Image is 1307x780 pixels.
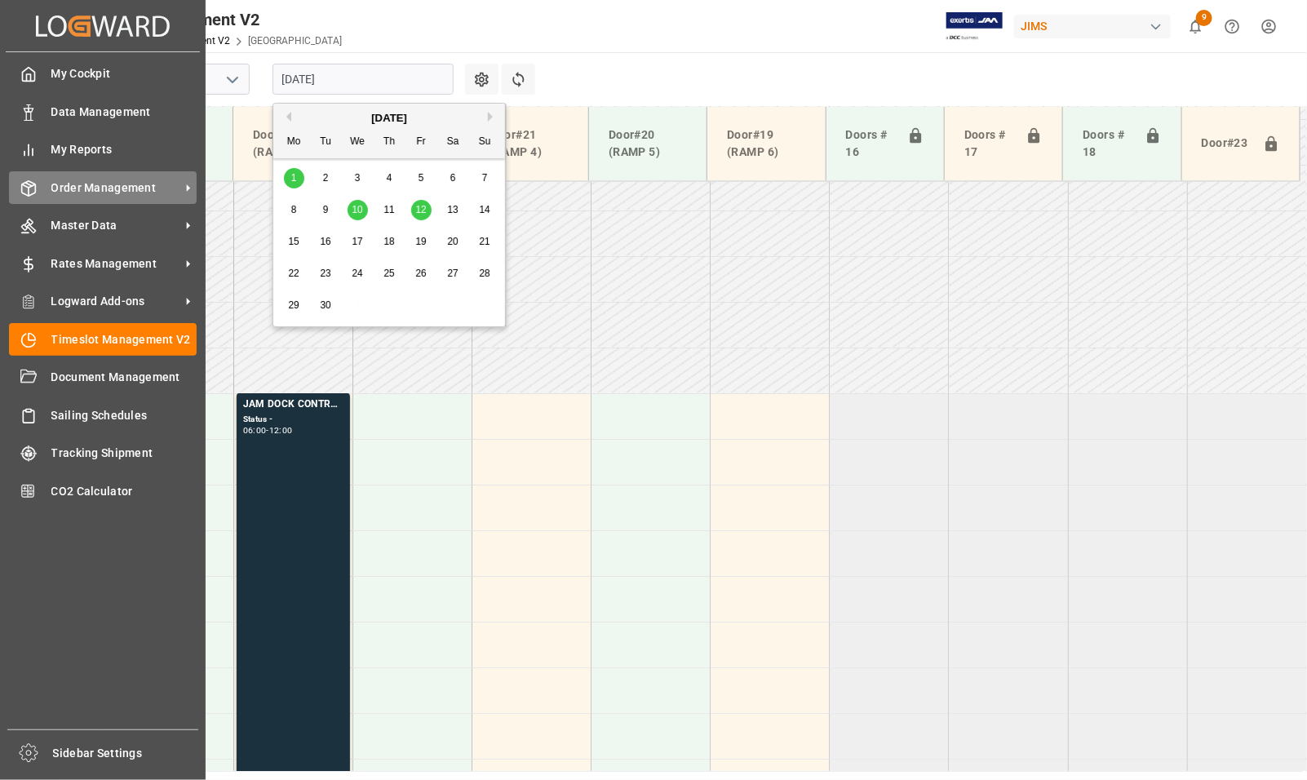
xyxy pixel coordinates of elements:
div: Choose Monday, September 22nd, 2025 [284,264,304,284]
div: Choose Saturday, September 13th, 2025 [443,200,463,220]
a: Data Management [9,95,197,127]
span: 30 [320,299,330,311]
div: Door#20 (RAMP 5) [602,120,693,167]
span: Sailing Schedules [51,407,197,424]
div: Choose Sunday, September 21st, 2025 [475,232,495,252]
span: 17 [352,236,362,247]
div: JIMS [1014,15,1171,38]
span: 11 [383,204,394,215]
div: Choose Sunday, September 7th, 2025 [475,168,495,188]
div: Choose Friday, September 5th, 2025 [411,168,432,188]
div: Choose Wednesday, September 24th, 2025 [348,264,368,284]
button: open menu [219,67,244,92]
button: Next Month [488,112,498,122]
div: JAM DOCK CONTROL [243,397,343,413]
span: Order Management [51,179,180,197]
div: Choose Wednesday, September 3rd, 2025 [348,168,368,188]
div: Choose Tuesday, September 2nd, 2025 [316,168,336,188]
div: Choose Friday, September 12th, 2025 [411,200,432,220]
div: Choose Monday, September 29th, 2025 [284,295,304,316]
a: Sailing Schedules [9,399,197,431]
div: Sa [443,132,463,153]
div: Tu [316,132,336,153]
span: Data Management [51,104,197,121]
div: Doors # 16 [840,120,901,167]
div: Choose Tuesday, September 16th, 2025 [316,232,336,252]
span: My Cockpit [51,65,197,82]
a: My Reports [9,134,197,166]
div: Door#21 (RAMP 4) [484,120,575,167]
span: 16 [320,236,330,247]
span: Logward Add-ons [51,293,180,310]
div: Choose Wednesday, September 10th, 2025 [348,200,368,220]
span: 29 [288,299,299,311]
div: Choose Saturday, September 27th, 2025 [443,264,463,284]
div: Choose Thursday, September 25th, 2025 [379,264,400,284]
span: 13 [447,204,458,215]
div: Choose Wednesday, September 17th, 2025 [348,232,368,252]
div: [DATE] [273,110,505,126]
span: 22 [288,268,299,279]
button: Help Center [1214,8,1251,45]
button: JIMS [1014,11,1177,42]
img: Exertis%20JAM%20-%20Email%20Logo.jpg_1722504956.jpg [946,12,1003,41]
a: Tracking Shipment [9,437,197,469]
div: Door#24 (RAMP 2) [246,120,338,167]
div: Choose Saturday, September 20th, 2025 [443,232,463,252]
span: 26 [415,268,426,279]
a: My Cockpit [9,58,197,90]
div: Mo [284,132,304,153]
div: Choose Friday, September 26th, 2025 [411,264,432,284]
div: 12:00 [269,427,293,434]
div: Status - [243,413,343,427]
span: My Reports [51,141,197,158]
span: 21 [479,236,490,247]
span: 15 [288,236,299,247]
span: Rates Management [51,255,180,273]
div: 06:00 [243,427,267,434]
div: Choose Tuesday, September 30th, 2025 [316,295,336,316]
div: Choose Sunday, September 28th, 2025 [475,264,495,284]
div: Doors # 18 [1076,120,1137,167]
div: Choose Thursday, September 4th, 2025 [379,168,400,188]
span: 18 [383,236,394,247]
span: Tracking Shipment [51,445,197,462]
span: 14 [479,204,490,215]
div: Doors # 17 [958,120,1019,167]
span: Sidebar Settings [53,745,199,762]
div: - [266,427,268,434]
div: Choose Sunday, September 14th, 2025 [475,200,495,220]
button: Previous Month [281,112,291,122]
span: 4 [387,172,392,184]
div: Su [475,132,495,153]
div: Choose Tuesday, September 23rd, 2025 [316,264,336,284]
span: 9 [323,204,329,215]
span: 24 [352,268,362,279]
div: month 2025-09 [278,162,501,321]
div: Th [379,132,400,153]
a: Document Management [9,361,197,393]
span: 20 [447,236,458,247]
button: show 9 new notifications [1177,8,1214,45]
span: CO2 Calculator [51,483,197,500]
span: Document Management [51,369,197,386]
div: Door#23 [1195,128,1256,159]
span: 6 [450,172,456,184]
span: 28 [479,268,490,279]
div: Choose Monday, September 1st, 2025 [284,168,304,188]
div: Choose Thursday, September 18th, 2025 [379,232,400,252]
span: Timeslot Management V2 [51,331,197,348]
span: 9 [1196,10,1212,26]
span: 8 [291,204,297,215]
div: Choose Tuesday, September 9th, 2025 [316,200,336,220]
div: Choose Friday, September 19th, 2025 [411,232,432,252]
span: 3 [355,172,361,184]
span: Master Data [51,217,180,234]
div: Door#19 (RAMP 6) [720,120,812,167]
span: 10 [352,204,362,215]
div: Timeslot Management V2 [71,7,342,32]
div: Fr [411,132,432,153]
span: 23 [320,268,330,279]
input: DD-MM-YYYY [272,64,454,95]
span: 5 [419,172,424,184]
